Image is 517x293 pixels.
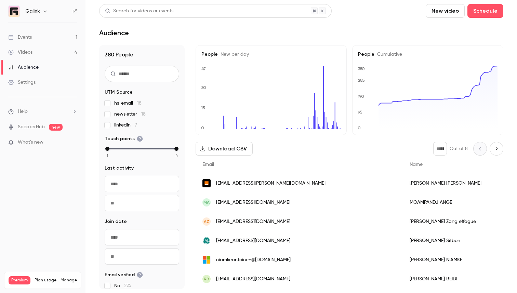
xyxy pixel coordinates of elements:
span: [EMAIL_ADDRESS][DOMAIN_NAME] [216,276,290,283]
img: Galink [9,6,19,17]
span: Email verified [105,271,143,278]
span: 1 [107,152,108,159]
text: 30 [201,85,206,90]
span: Last activity [105,165,134,172]
span: What's new [18,139,43,146]
span: Plan usage [35,278,56,283]
span: Name [410,162,423,167]
h5: People [201,51,341,58]
a: SpeakerHub [18,123,45,131]
text: 47 [201,66,206,71]
img: outlook.com [202,256,211,264]
span: [EMAIL_ADDRESS][DOMAIN_NAME] [216,199,290,206]
span: newsletter [114,111,146,118]
h6: Galink [25,8,40,15]
div: Audience [8,64,39,71]
div: Videos [8,49,32,56]
text: 0 [201,125,204,130]
div: max [174,147,178,151]
div: Settings [8,79,36,86]
img: gevernova.com [202,237,211,245]
span: Help [18,108,28,115]
p: Out of 8 [450,145,468,152]
span: No [114,282,131,289]
span: UTM Source [105,89,133,96]
text: 285 [358,78,365,83]
text: 380 [358,66,365,71]
span: Cumulative [374,52,402,57]
div: Events [8,34,32,41]
span: 4 [175,152,178,159]
text: 95 [358,110,362,115]
span: New per day [218,52,249,57]
span: hs_email [114,100,142,107]
span: MA [203,199,210,205]
span: 18 [141,112,146,117]
span: [EMAIL_ADDRESS][DOMAIN_NAME] [216,237,290,244]
text: 190 [358,94,364,99]
button: Schedule [467,4,503,18]
h5: People [358,51,498,58]
span: Premium [9,276,30,284]
div: Search for videos or events [105,8,173,15]
span: 18 [137,101,142,106]
button: Download CSV [196,142,253,156]
span: 7 [135,123,137,128]
span: [EMAIL_ADDRESS][PERSON_NAME][DOMAIN_NAME] [216,180,326,187]
li: help-dropdown-opener [8,108,77,115]
span: Email [202,162,214,167]
span: AZ [204,218,209,225]
span: new [49,124,63,131]
span: Touch points [105,135,143,142]
span: Join date [105,218,127,225]
button: New video [426,4,465,18]
h1: 380 People [105,51,179,59]
span: RB [204,276,209,282]
h1: Audience [99,29,129,37]
a: Manage [61,278,77,283]
span: [EMAIL_ADDRESS][DOMAIN_NAME] [216,218,290,225]
text: 15 [201,105,205,110]
img: orange.com [202,179,211,187]
div: min [105,147,109,151]
span: niamkeantoine+@[DOMAIN_NAME] [216,256,291,264]
span: 274 [124,283,131,288]
text: 0 [358,125,361,130]
button: Next page [490,142,503,156]
span: linkedin [114,122,137,129]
